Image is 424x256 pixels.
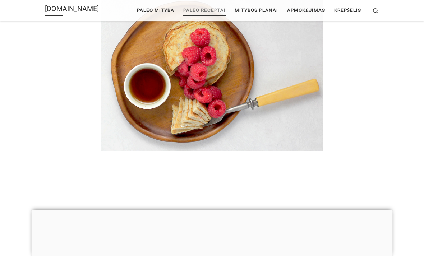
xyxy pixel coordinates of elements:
[32,210,393,254] iframe: Advertisement
[287,3,325,16] span: Apmokėjimas
[235,3,278,16] span: Mitybos planai
[183,3,226,16] span: Paleo receptai
[137,3,174,16] span: Paleo mityba
[285,3,327,18] a: Apmokėjimas
[332,3,364,18] a: Krepšelis
[232,3,281,18] a: Mitybos planai
[45,4,99,16] a: [DOMAIN_NAME]
[135,3,177,18] a: Paleo mityba
[334,3,361,16] span: Krepšelis
[181,3,228,18] a: Paleo receptai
